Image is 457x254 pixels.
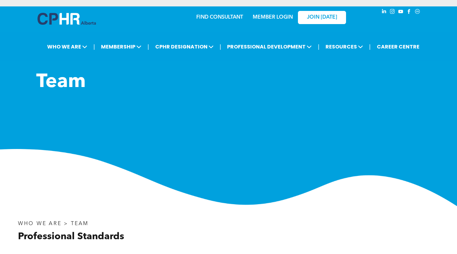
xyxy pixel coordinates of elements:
[153,41,216,53] span: CPHR DESIGNATION
[324,41,365,53] span: RESOURCES
[99,41,143,53] span: MEMBERSHIP
[45,41,89,53] span: WHO WE ARE
[38,13,96,25] img: A blue and white logo for cp alberta
[220,40,221,53] li: |
[148,40,149,53] li: |
[225,41,314,53] span: PROFESSIONAL DEVELOPMENT
[414,8,421,17] a: Social network
[381,8,388,17] a: linkedin
[36,73,86,92] span: Team
[93,40,95,53] li: |
[406,8,413,17] a: facebook
[196,15,243,20] a: FIND CONSULTANT
[253,15,293,20] a: MEMBER LOGIN
[18,221,89,226] span: WHO WE ARE > TEAM
[375,41,421,53] a: CAREER CENTRE
[307,14,337,21] span: JOIN [DATE]
[397,8,404,17] a: youtube
[18,232,124,241] span: Professional Standards
[369,40,371,53] li: |
[298,11,346,24] a: JOIN [DATE]
[318,40,319,53] li: |
[389,8,396,17] a: instagram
